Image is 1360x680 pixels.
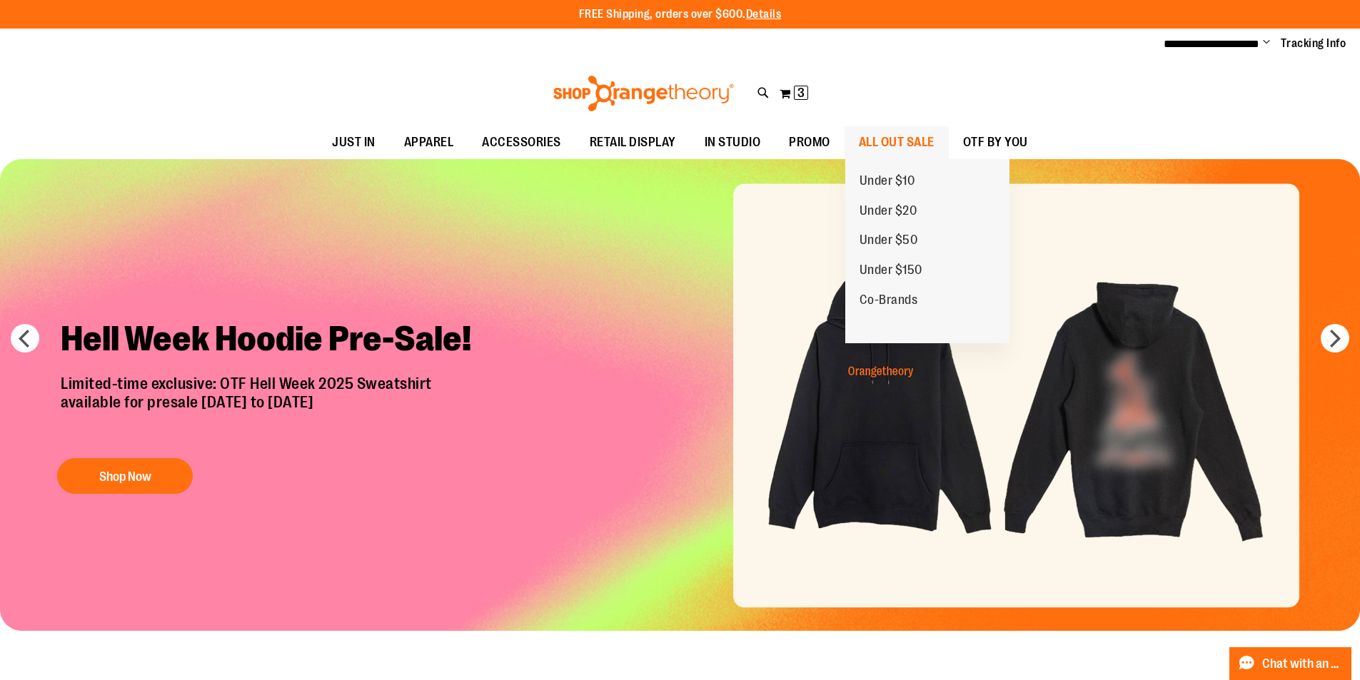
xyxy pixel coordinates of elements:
[797,86,805,100] span: 3
[860,293,918,310] span: Co-Brands
[579,6,782,23] p: FREE Shipping, orders over $600.
[57,458,193,494] button: Shop Now
[789,126,830,158] span: PROMO
[50,307,496,502] a: Hell Week Hoodie Pre-Sale! Limited-time exclusive: OTF Hell Week 2025 Sweatshirtavailable for pre...
[590,126,676,158] span: RETAIL DISPLAY
[11,324,39,352] button: prev
[963,126,1028,158] span: OTF BY YOU
[1321,324,1349,352] button: next
[859,126,935,158] span: ALL OUT SALE
[404,126,454,158] span: APPAREL
[332,126,376,158] span: JUST IN
[860,233,918,250] span: Under $50
[746,8,782,21] a: Details
[1263,36,1270,51] button: Account menu
[1229,647,1352,680] button: Chat with an Expert
[1281,36,1346,51] a: Tracking Info
[860,263,922,280] span: Under $150
[1262,657,1343,671] span: Chat with an Expert
[705,126,761,158] span: IN STUDIO
[50,307,496,375] h2: Hell Week Hoodie Pre-Sale!
[551,76,736,111] img: Shop Orangetheory
[482,126,561,158] span: ACCESSORIES
[50,375,496,445] p: Limited-time exclusive: OTF Hell Week 2025 Sweatshirt available for presale [DATE] to [DATE]
[860,203,917,221] span: Under $20
[860,173,915,191] span: Under $10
